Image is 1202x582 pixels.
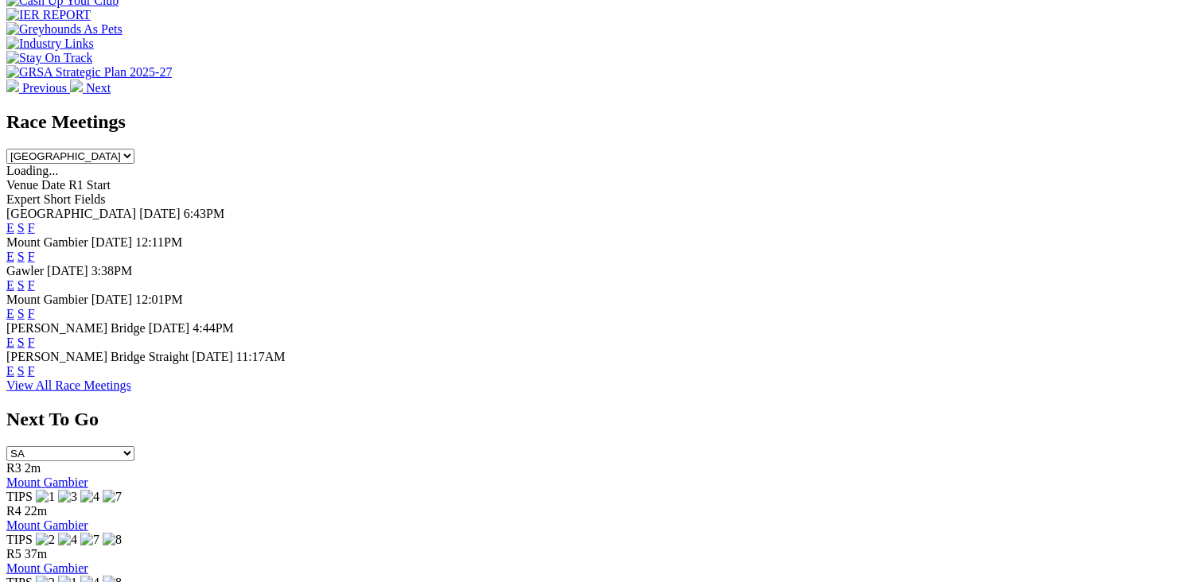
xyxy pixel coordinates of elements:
[6,164,58,177] span: Loading...
[6,547,21,561] span: R5
[36,533,55,547] img: 2
[18,307,25,320] a: S
[193,321,234,335] span: 4:44PM
[135,235,182,249] span: 12:11PM
[70,81,111,95] a: Next
[28,278,35,292] a: F
[18,278,25,292] a: S
[6,504,21,518] span: R4
[192,350,233,363] span: [DATE]
[25,547,47,561] span: 37m
[18,364,25,378] a: S
[25,461,41,475] span: 2m
[6,37,94,51] img: Industry Links
[6,307,14,320] a: E
[6,490,33,503] span: TIPS
[6,533,33,546] span: TIPS
[6,409,1196,430] h2: Next To Go
[28,336,35,349] a: F
[18,250,25,263] a: S
[103,533,122,547] img: 8
[139,207,181,220] span: [DATE]
[6,81,70,95] a: Previous
[6,250,14,263] a: E
[135,293,183,306] span: 12:01PM
[6,461,21,475] span: R3
[36,490,55,504] img: 1
[103,490,122,504] img: 7
[80,490,99,504] img: 4
[6,336,14,349] a: E
[6,178,38,192] span: Venue
[28,221,35,235] a: F
[6,80,19,92] img: chevron-left-pager-white.svg
[86,81,111,95] span: Next
[70,80,83,92] img: chevron-right-pager-white.svg
[47,264,88,277] span: [DATE]
[22,81,67,95] span: Previous
[6,378,131,392] a: View All Race Meetings
[68,178,111,192] span: R1 Start
[6,518,88,532] a: Mount Gambier
[41,178,65,192] span: Date
[6,235,88,249] span: Mount Gambier
[28,250,35,263] a: F
[6,264,44,277] span: Gawler
[6,65,172,80] img: GRSA Strategic Plan 2025-27
[58,490,77,504] img: 3
[184,207,225,220] span: 6:43PM
[58,533,77,547] img: 4
[6,321,146,335] span: [PERSON_NAME] Bridge
[28,307,35,320] a: F
[25,504,47,518] span: 22m
[18,221,25,235] a: S
[149,321,190,335] span: [DATE]
[236,350,286,363] span: 11:17AM
[6,8,91,22] img: IER REPORT
[6,111,1196,133] h2: Race Meetings
[6,561,88,575] a: Mount Gambier
[6,475,88,489] a: Mount Gambier
[18,336,25,349] a: S
[6,221,14,235] a: E
[44,192,72,206] span: Short
[6,278,14,292] a: E
[74,192,105,206] span: Fields
[28,364,35,378] a: F
[6,364,14,378] a: E
[6,293,88,306] span: Mount Gambier
[91,235,133,249] span: [DATE]
[6,51,92,65] img: Stay On Track
[80,533,99,547] img: 7
[91,293,133,306] span: [DATE]
[6,207,136,220] span: [GEOGRAPHIC_DATA]
[6,192,41,206] span: Expert
[91,264,133,277] span: 3:38PM
[6,22,123,37] img: Greyhounds As Pets
[6,350,189,363] span: [PERSON_NAME] Bridge Straight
